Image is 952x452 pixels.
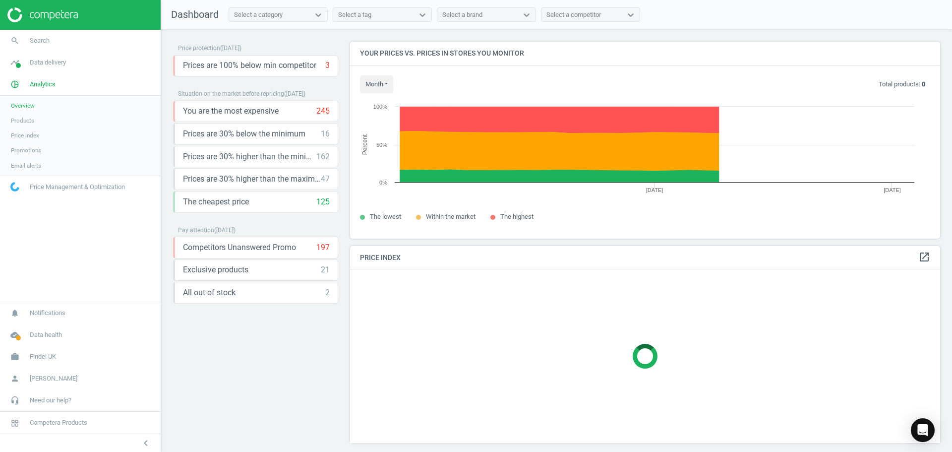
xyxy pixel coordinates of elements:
tspan: [DATE] [646,187,663,193]
i: search [5,31,24,50]
button: chevron_left [133,437,158,450]
i: notifications [5,304,24,323]
i: headset_mic [5,391,24,410]
p: Total products: [879,80,925,89]
span: Price Management & Optimization [30,183,125,192]
span: Price index [11,131,39,139]
span: Notifications [30,309,65,318]
i: timeline [5,53,24,72]
span: Need our help? [30,396,71,405]
i: work [5,347,24,366]
div: Select a tag [338,10,371,19]
div: 2 [325,287,330,298]
span: Exclusive products [183,264,248,275]
div: Select a category [234,10,283,19]
img: ajHJNr6hYgQAAAAASUVORK5CYII= [7,7,78,22]
span: ( [DATE] ) [214,227,236,234]
span: Dashboard [171,8,219,20]
span: The cheapest price [183,196,249,207]
span: Products [11,117,34,125]
div: Select a competitor [546,10,601,19]
span: Situation on the market before repricing [178,90,284,97]
span: Prices are 30% higher than the minimum [183,151,316,162]
span: Analytics [30,80,56,89]
span: Promotions [11,146,41,154]
span: Data health [30,330,62,339]
text: 50% [376,142,387,148]
span: Search [30,36,50,45]
div: Select a brand [442,10,482,19]
i: person [5,369,24,388]
span: Prices are 100% below min competitor [183,60,316,71]
text: 100% [373,104,387,110]
span: [PERSON_NAME] [30,374,77,383]
span: Email alerts [11,162,41,170]
span: You are the most expensive [183,106,279,117]
div: Open Intercom Messenger [911,418,935,442]
span: Findel UK [30,352,56,361]
span: Overview [11,102,35,110]
text: 0% [379,180,387,186]
img: wGWNvw8QSZomAAAAABJRU5ErkJggg== [10,182,19,192]
span: All out of stock [183,287,236,298]
span: Data delivery [30,58,66,67]
span: The lowest [370,213,401,220]
div: 21 [321,264,330,275]
button: month [360,75,393,93]
h4: Your prices vs. prices in stores you monitor [350,42,940,65]
div: 245 [316,106,330,117]
span: Prices are 30% below the minimum [183,129,305,139]
tspan: Percent [361,134,368,155]
h4: Price Index [350,246,940,269]
tspan: [DATE] [884,187,901,193]
div: 3 [325,60,330,71]
div: 47 [321,174,330,185]
span: Competera Products [30,418,87,427]
a: open_in_new [918,251,930,264]
div: 162 [316,151,330,162]
i: open_in_new [918,251,930,263]
div: 125 [316,196,330,207]
i: chevron_left [140,437,152,449]
div: 16 [321,129,330,139]
i: cloud_done [5,325,24,344]
span: Competitors Unanswered Promo [183,242,296,253]
span: ( [DATE] ) [284,90,305,97]
span: Pay attention [178,227,214,234]
div: 197 [316,242,330,253]
b: 0 [922,80,925,88]
span: ( [DATE] ) [220,45,241,52]
span: Within the market [426,213,476,220]
span: Price protection [178,45,220,52]
span: Prices are 30% higher than the maximal [183,174,321,185]
i: pie_chart_outlined [5,75,24,94]
span: The highest [500,213,534,220]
